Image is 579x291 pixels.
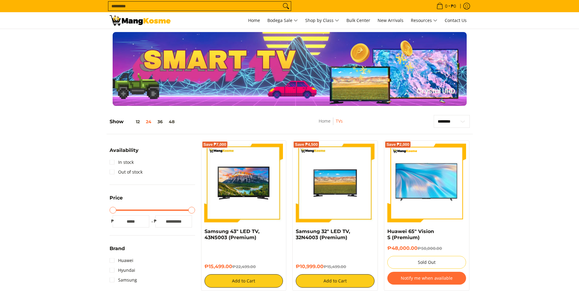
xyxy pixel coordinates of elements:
[324,264,346,269] del: ₱15,499.00
[418,246,442,251] del: ₱50,000.00
[295,143,318,146] span: Save ₱4,500
[204,144,283,222] img: samsung-43-inch-led-tv-full-view- mang-kosme
[110,157,134,167] a: In stock
[110,196,123,200] span: Price
[450,4,457,8] span: ₱0
[124,119,143,124] button: 12
[387,228,434,240] a: Huawei 65" Vision S (Premium)
[245,12,263,29] a: Home
[284,117,377,131] nav: Breadcrumbs
[110,246,125,256] summary: Open
[343,12,373,29] a: Bulk Center
[387,256,466,269] button: Sold Out
[204,143,226,146] span: Save ₱7,000
[204,264,283,270] h6: ₱15,499.00
[152,218,158,224] span: ₱
[386,143,409,146] span: Save ₱2,000
[435,3,458,9] span: •
[387,272,466,285] button: Notify me when available
[444,4,448,8] span: 0
[204,274,283,288] button: Add to Cart
[110,196,123,205] summary: Open
[110,148,139,157] summary: Open
[248,17,260,23] span: Home
[281,2,291,11] button: Search
[177,12,470,29] nav: Main Menu
[267,17,298,24] span: Bodega Sale
[346,17,370,23] span: Bulk Center
[166,119,178,124] button: 48
[442,12,470,29] a: Contact Us
[110,167,143,177] a: Out of stock
[296,144,375,222] img: samsung-32-inch-led-tv-full-view-mang-kosme
[143,119,154,124] button: 24
[110,15,171,26] img: TVs - Premium Television Brands l Mang Kosme
[110,246,125,251] span: Brand
[154,119,166,124] button: 36
[296,274,375,288] button: Add to Cart
[387,147,466,219] img: huawei-s-65-inch-4k-lcd-display-tv-full-view-mang-kosme
[375,12,407,29] a: New Arrivals
[411,17,437,24] span: Resources
[378,17,403,23] span: New Arrivals
[204,228,259,240] a: Samsung 43" LED TV, 43N5003 (Premium)
[408,12,440,29] a: Resources
[264,12,301,29] a: Bodega Sale
[232,264,256,269] del: ₱22,499.00
[110,119,178,125] h5: Show
[336,118,343,124] a: TVs
[110,256,133,265] a: Huawei
[110,148,139,153] span: Availability
[110,265,135,275] a: Hyundai
[305,17,339,24] span: Shop by Class
[387,245,466,251] h6: ₱48,000.00
[296,228,350,240] a: Samsung 32" LED TV, 32N4003 (Premium)
[319,118,331,124] a: Home
[110,218,116,224] span: ₱
[302,12,342,29] a: Shop by Class
[296,264,375,270] h6: ₱10,999.00
[445,17,467,23] span: Contact Us
[110,275,137,285] a: Samsung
